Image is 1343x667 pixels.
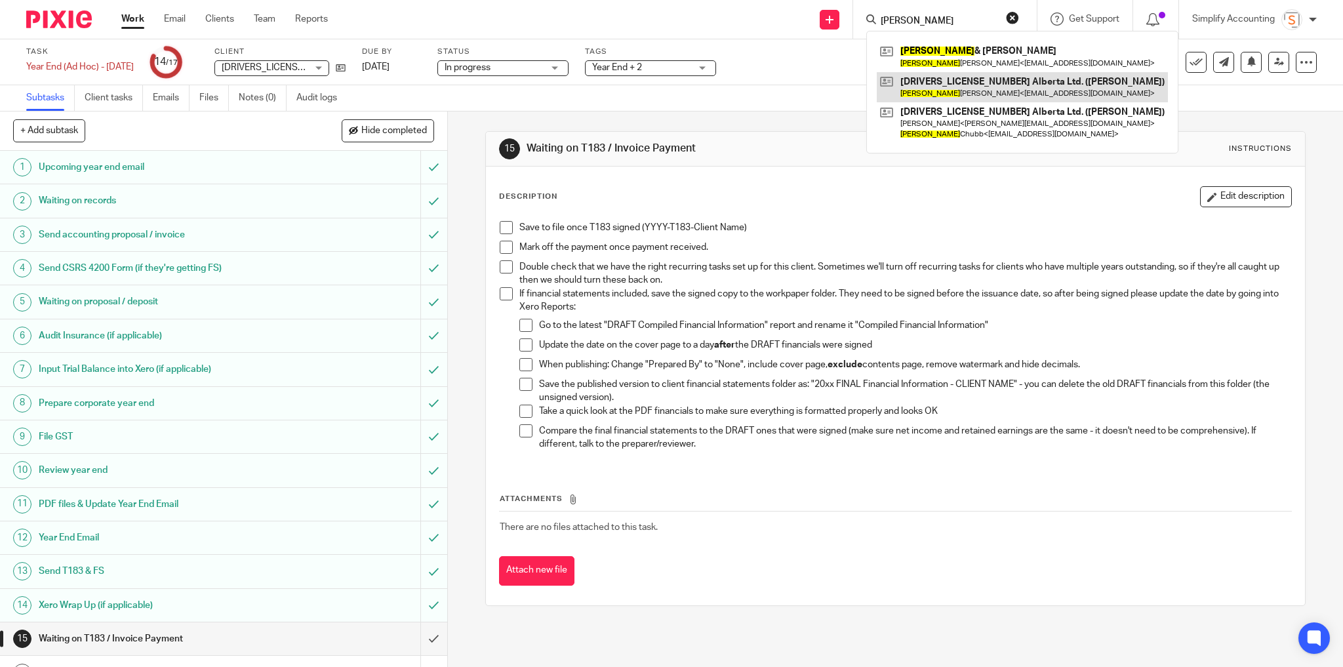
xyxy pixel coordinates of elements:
[13,259,31,277] div: 4
[362,47,421,57] label: Due by
[879,16,997,28] input: Search
[166,59,178,66] small: /17
[361,126,427,136] span: Hide completed
[500,495,563,502] span: Attachments
[26,60,134,73] div: Year End (Ad Hoc) - [DATE]
[26,60,134,73] div: Year End (Ad Hoc) - May 2024
[39,157,285,177] h1: Upcoming year end email
[39,528,285,548] h1: Year End Email
[39,191,285,211] h1: Waiting on records
[13,394,31,413] div: 8
[39,427,285,447] h1: File GST
[205,12,234,26] a: Clients
[199,85,229,111] a: Files
[13,119,85,142] button: + Add subtask
[13,192,31,211] div: 2
[1229,144,1292,154] div: Instructions
[828,360,862,369] strong: exclude
[499,192,557,202] p: Description
[519,221,1292,234] p: Save to file once T183 signed (YYYY-T183-Client Name)
[26,85,75,111] a: Subtasks
[519,260,1292,287] p: Double check that we have the right recurring tasks set up for this client. Sometimes we'll turn ...
[39,629,285,649] h1: Waiting on T183 / Invoice Payment
[13,428,31,446] div: 9
[519,287,1292,314] p: If financial statements included, save the signed copy to the workpaper folder. They need to be s...
[85,85,143,111] a: Client tasks
[13,529,31,547] div: 12
[13,226,31,244] div: 3
[39,359,285,379] h1: Input Trial Balance into Xero (if applicable)
[499,556,574,586] button: Attach new file
[342,119,434,142] button: Hide completed
[1006,11,1019,24] button: Clear
[39,326,285,346] h1: Audit Insurance (if applicable)
[519,241,1292,254] p: Mark off the payment once payment received.
[585,47,716,57] label: Tags
[539,424,1292,451] p: Compare the final financial statements to the DRAFT ones that were signed (make sure net income a...
[153,85,190,111] a: Emails
[539,338,1292,352] p: Update the date on the cover page to a day the DRAFT financials were signed
[539,319,1292,332] p: Go to the latest "DRAFT Compiled Financial Information" report and rename it "Compiled Financial ...
[154,54,178,70] div: 14
[26,47,134,57] label: Task
[296,85,347,111] a: Audit logs
[164,12,186,26] a: Email
[500,523,658,532] span: There are no files attached to this task.
[39,596,285,615] h1: Xero Wrap Up (if applicable)
[1192,12,1275,26] p: Simplify Accounting
[39,225,285,245] h1: Send accounting proposal / invoice
[499,138,520,159] div: 15
[13,495,31,514] div: 11
[539,358,1292,371] p: When publishing: Change "Prepared By" to "None", include cover page, contents page, remove waterm...
[13,327,31,345] div: 6
[1069,14,1119,24] span: Get Support
[254,12,275,26] a: Team
[39,258,285,278] h1: Send CSRS 4200 Form (if they're getting FS)
[39,292,285,312] h1: Waiting on proposal / deposit
[222,63,476,72] span: [DRIVERS_LICENSE_NUMBER] Alberta Ltd. ([PERSON_NAME])
[1200,186,1292,207] button: Edit description
[539,378,1292,405] p: Save the published version to client financial statements folder as: "20xx FINAL Financial Inform...
[445,63,491,72] span: In progress
[714,340,735,350] strong: after
[13,562,31,580] div: 13
[39,394,285,413] h1: Prepare corporate year end
[39,495,285,514] h1: PDF files & Update Year End Email
[239,85,287,111] a: Notes (0)
[592,63,642,72] span: Year End + 2
[437,47,569,57] label: Status
[539,405,1292,418] p: Take a quick look at the PDF financials to make sure everything is formatted properly and looks OK
[527,142,923,155] h1: Waiting on T183 / Invoice Payment
[13,158,31,176] div: 1
[13,630,31,648] div: 15
[13,596,31,615] div: 14
[362,62,390,71] span: [DATE]
[13,461,31,479] div: 10
[121,12,144,26] a: Work
[13,293,31,312] div: 5
[26,10,92,28] img: Pixie
[39,460,285,480] h1: Review year end
[295,12,328,26] a: Reports
[39,561,285,581] h1: Send T183 & FS
[13,360,31,378] div: 7
[214,47,346,57] label: Client
[1281,9,1302,30] img: Screenshot%202023-11-29%20141159.png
